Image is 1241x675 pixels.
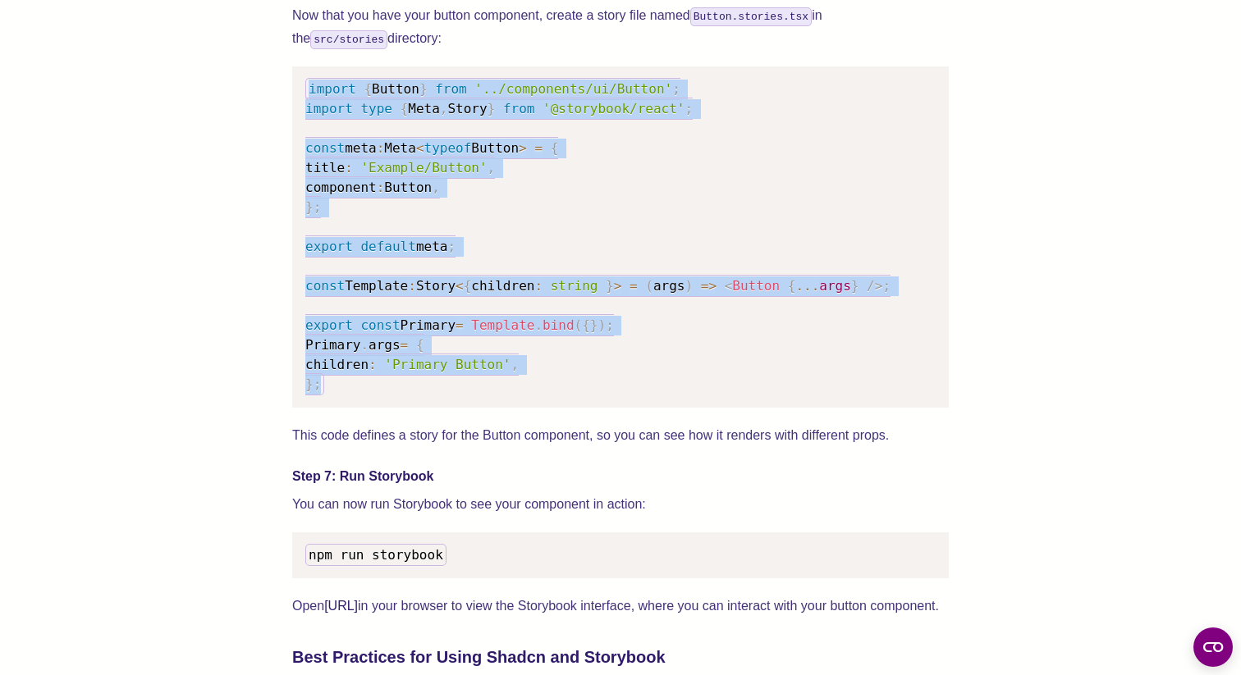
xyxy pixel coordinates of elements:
span: type [360,101,392,116]
span: } [305,199,314,215]
span: const [305,278,345,294]
span: ; [314,376,322,392]
span: bind [543,317,575,333]
span: Story [416,278,456,294]
span: } [606,278,614,294]
span: args [369,337,401,353]
span: } [305,376,314,392]
span: , [440,101,448,116]
h4: Step 7: Run Storybook [292,467,949,486]
span: Button [471,140,519,156]
span: ) [685,278,693,294]
span: 'Example/Button' [360,160,487,176]
span: Template [471,317,534,333]
span: > [614,278,622,294]
span: string [551,278,598,294]
span: => [701,278,717,294]
span: < [725,278,733,294]
h3: Best Practices for Using Shadcn and Storybook [292,644,949,670]
span: > [519,140,527,156]
p: Now that you have your button component, create a story file named in the directory: [292,4,949,50]
span: title [305,160,345,176]
span: export [305,317,353,333]
span: const [360,317,400,333]
span: npm run storybook [309,547,443,563]
a: [URL] [324,599,358,613]
span: : [534,278,543,294]
span: ... [795,278,819,294]
span: children [305,357,369,372]
span: default [360,239,415,254]
span: import [305,101,353,116]
span: , [432,180,440,195]
span: from [503,101,535,116]
span: '@storybook/react' [543,101,685,116]
p: Open in your browser to view the Storybook interface, where you can interact with your button com... [292,595,949,618]
span: Primary [305,337,360,353]
span: 'Primary Button' [384,357,511,372]
p: You can now run Storybook to see your component in action: [292,493,949,516]
span: Template [345,278,408,294]
span: meta [345,140,377,156]
span: Button [732,278,780,294]
span: . [534,317,543,333]
span: { [364,81,372,97]
span: from [435,81,467,97]
span: ) [598,317,606,333]
span: export [305,239,353,254]
span: ( [645,278,653,294]
span: : [377,180,385,195]
span: component [305,180,377,195]
span: { [788,278,796,294]
span: Button [372,81,419,97]
span: Story [447,101,487,116]
code: Button.stories.tsx [690,7,812,26]
span: : [369,357,377,372]
span: ; [685,101,693,116]
span: , [511,357,519,372]
span: : [345,160,353,176]
span: ; [314,199,322,215]
span: ; [447,239,456,254]
span: args [653,278,685,294]
p: This code defines a story for the Button component, so you can see how it renders with different ... [292,424,949,447]
span: < [416,140,424,156]
span: { [464,278,472,294]
span: < [456,278,464,294]
span: typeof [424,140,472,156]
span: : [377,140,385,156]
span: = [630,278,638,294]
span: } [590,317,598,333]
span: : [408,278,416,294]
span: '../components/ui/Button' [474,81,672,97]
span: args [819,278,851,294]
span: } [851,278,859,294]
span: Meta [384,140,416,156]
span: = [534,140,543,156]
span: const [305,140,345,156]
span: Primary [401,317,456,333]
span: . [360,337,369,353]
span: = [456,317,464,333]
button: Open CMP widget [1193,627,1233,667]
span: { [582,317,590,333]
span: { [551,140,559,156]
span: meta [416,239,448,254]
span: Meta [408,101,440,116]
span: Button [384,180,432,195]
span: children [471,278,534,294]
span: ; [672,81,680,97]
code: src/stories [310,30,387,49]
span: /> [867,278,882,294]
span: ( [575,317,583,333]
span: = [401,337,409,353]
span: import [309,81,356,97]
span: ; [882,278,891,294]
span: } [488,101,496,116]
span: { [416,337,424,353]
span: { [401,101,409,116]
span: , [488,160,496,176]
span: } [419,81,428,97]
span: ; [606,317,614,333]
